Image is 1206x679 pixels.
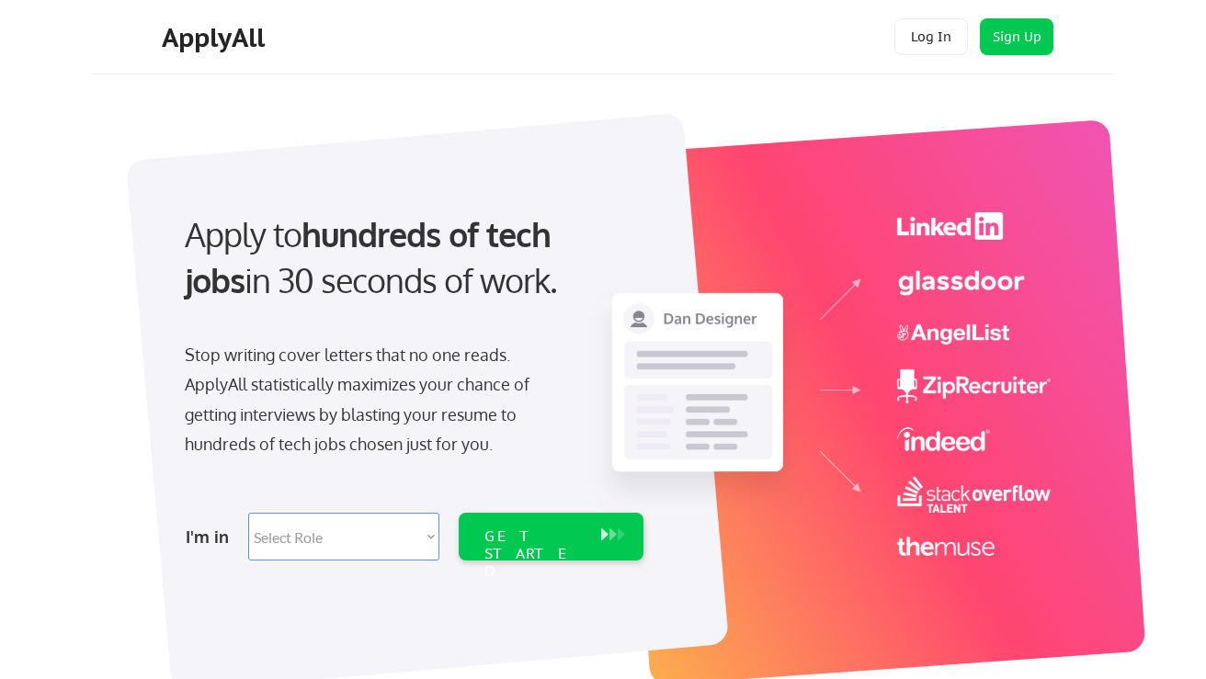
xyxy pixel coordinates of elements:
[185,213,559,300] strong: hundreds of tech jobs
[484,527,583,581] div: GET STARTED
[185,340,563,459] div: Stop writing cover letters that no one reads. ApplyAll statistically maximizes your chance of get...
[185,211,636,304] div: Apply to in 30 seconds of work.
[162,22,270,53] div: ApplyAll
[186,522,237,551] div: I'm in
[980,18,1053,55] button: Sign Up
[894,18,968,55] button: Log In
